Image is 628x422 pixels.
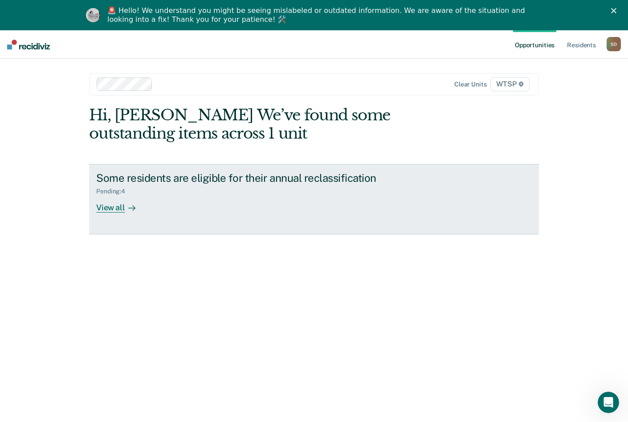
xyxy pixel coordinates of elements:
img: Profile image for Kim [86,8,100,22]
iframe: Intercom live chat [598,392,619,413]
div: Hi, [PERSON_NAME] We’ve found some outstanding items across 1 unit [89,106,449,143]
div: 🚨 Hello! We understand you might be seeing mislabeled or outdated information. We are aware of th... [107,6,528,24]
div: Close [611,8,620,13]
img: Recidiviz [7,40,50,49]
a: Some residents are eligible for their annual reclassificationPending:4View all [89,164,539,234]
div: S D [607,37,621,51]
div: Pending : 4 [96,188,132,195]
a: Opportunities [513,30,556,59]
span: WTSP [490,77,530,91]
div: View all [96,195,146,213]
div: Some residents are eligible for their annual reclassification [96,172,409,184]
a: Residents [565,30,598,59]
button: SD [607,37,621,51]
div: Clear units [454,81,487,88]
